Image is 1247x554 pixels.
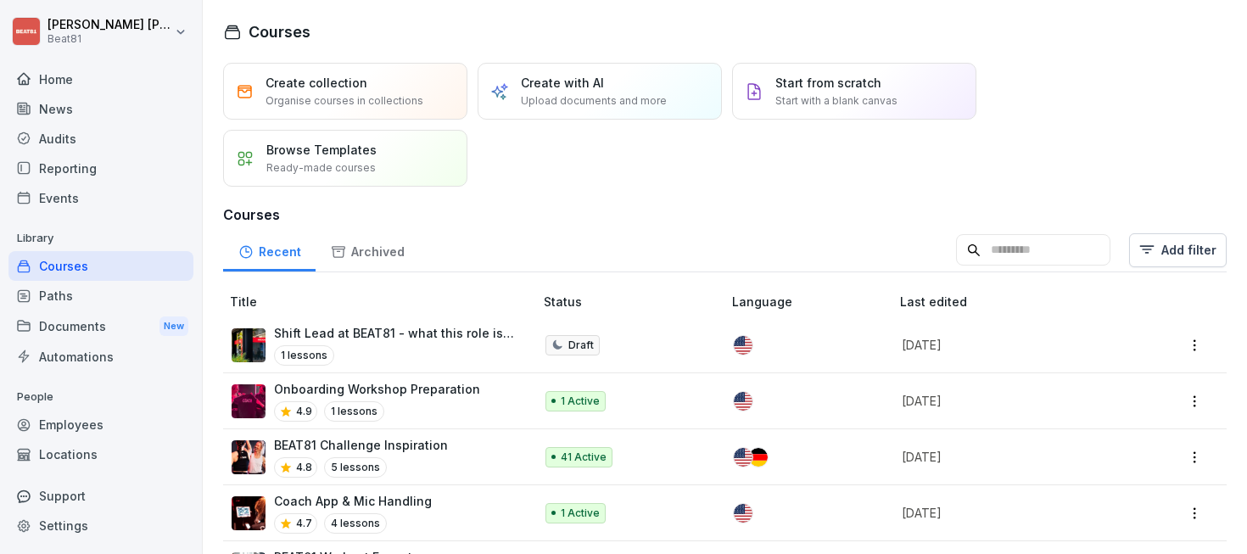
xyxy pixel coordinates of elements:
[232,440,266,474] img: z9qsab734t8wudqjjzarpkdd.png
[324,457,387,478] p: 5 lessons
[48,33,171,45] p: Beat81
[8,225,193,252] p: Library
[900,293,1143,311] p: Last edited
[902,336,1122,354] p: [DATE]
[902,392,1122,410] p: [DATE]
[266,74,367,92] p: Create collection
[324,513,387,534] p: 4 lessons
[8,311,193,342] a: DocumentsNew
[232,384,266,418] img: ho20usilb1958hsj8ca7h6wm.png
[232,328,266,362] img: tmi8yio0vtf3hr8036ahoogz.png
[223,228,316,271] a: Recent
[734,336,752,355] img: us.svg
[8,342,193,372] a: Automations
[8,251,193,281] a: Courses
[902,448,1122,466] p: [DATE]
[8,94,193,124] a: News
[296,516,312,531] p: 4.7
[296,404,312,419] p: 4.9
[274,492,432,510] p: Coach App & Mic Handling
[561,450,607,465] p: 41 Active
[324,401,384,422] p: 1 lessons
[8,311,193,342] div: Documents
[775,93,898,109] p: Start with a blank canvas
[732,293,893,311] p: Language
[8,124,193,154] a: Audits
[902,504,1122,522] p: [DATE]
[568,338,594,353] p: Draft
[8,183,193,213] a: Events
[8,154,193,183] a: Reporting
[230,293,537,311] p: Title
[8,481,193,511] div: Support
[8,383,193,411] p: People
[521,93,667,109] p: Upload documents and more
[249,20,310,43] h1: Courses
[775,74,881,92] p: Start from scratch
[266,93,423,109] p: Organise courses in collections
[274,436,448,454] p: BEAT81 Challenge Inspiration
[544,293,726,311] p: Status
[8,281,193,311] a: Paths
[266,141,377,159] p: Browse Templates
[274,380,480,398] p: Onboarding Workshop Preparation
[48,18,171,32] p: [PERSON_NAME] [PERSON_NAME]
[274,345,334,366] p: 1 lessons
[316,228,419,271] a: Archived
[561,506,600,521] p: 1 Active
[1129,233,1227,267] button: Add filter
[274,324,517,342] p: Shift Lead at BEAT81 - what this role is about
[159,316,188,336] div: New
[223,204,1227,225] h3: Courses
[266,160,376,176] p: Ready-made courses
[734,392,752,411] img: us.svg
[8,410,193,439] a: Employees
[734,448,752,467] img: us.svg
[734,504,752,523] img: us.svg
[749,448,768,467] img: de.svg
[296,460,312,475] p: 4.8
[8,439,193,469] a: Locations
[521,74,604,92] p: Create with AI
[561,394,600,409] p: 1 Active
[8,511,193,540] a: Settings
[232,496,266,530] img: qvhdmtns8s1mxu7an6i3adep.png
[8,64,193,94] a: Home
